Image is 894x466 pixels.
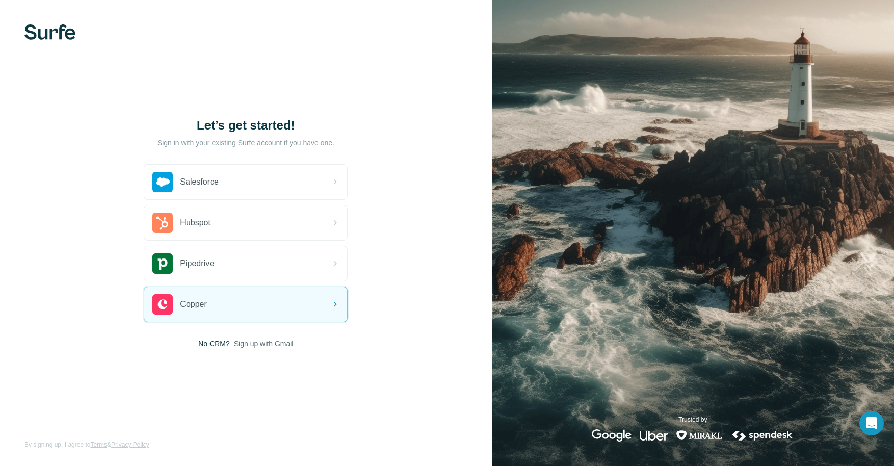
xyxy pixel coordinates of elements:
img: hubspot's logo [152,213,173,233]
span: No CRM? [198,339,229,349]
button: Sign up with Gmail [234,339,294,349]
img: pipedrive's logo [152,253,173,274]
img: google's logo [592,429,632,442]
span: Salesforce [180,176,219,188]
p: Sign in with your existing Surfe account if you have one. [157,138,334,148]
img: uber's logo [640,429,668,442]
img: spendesk's logo [731,429,794,442]
span: Hubspot [180,217,211,229]
img: mirakl's logo [676,429,723,442]
img: Surfe's logo [24,24,75,40]
a: Privacy Policy [111,441,149,448]
span: Copper [180,298,206,310]
h1: Let’s get started! [144,117,348,134]
div: Open Intercom Messenger [859,411,884,435]
img: salesforce's logo [152,172,173,192]
p: Trusted by [678,415,707,424]
img: copper's logo [152,294,173,315]
a: Terms [90,441,107,448]
span: By signing up, I agree to & [24,440,149,449]
span: Pipedrive [180,257,214,270]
